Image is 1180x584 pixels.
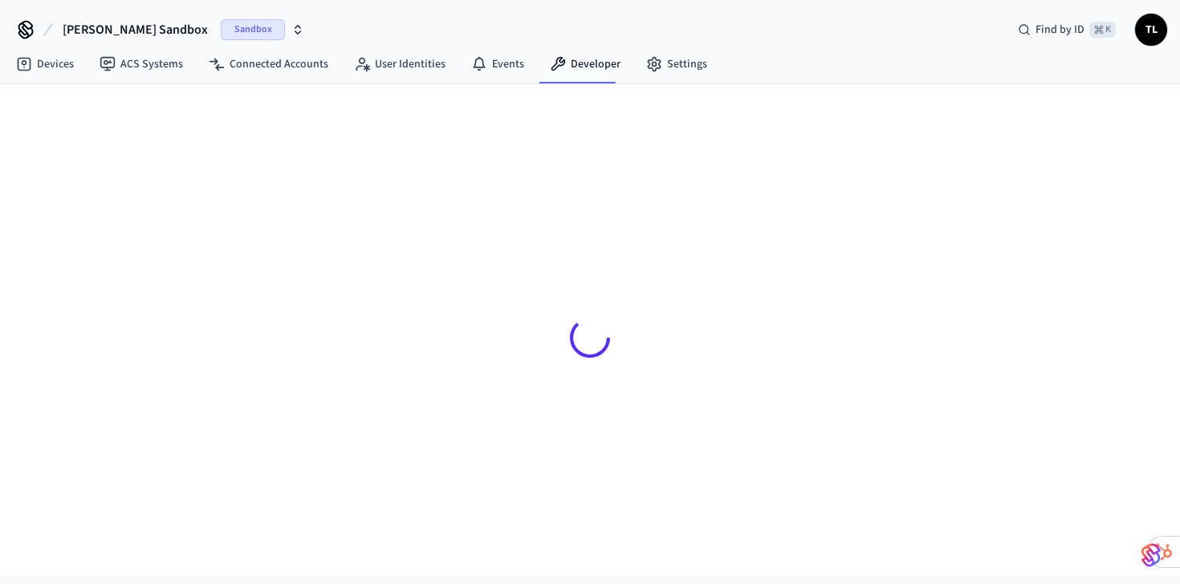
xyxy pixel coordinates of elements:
a: Settings [633,50,720,79]
button: TL [1135,14,1167,46]
a: User Identities [341,50,458,79]
a: Events [458,50,537,79]
span: Find by ID [1036,22,1084,38]
a: Devices [3,50,87,79]
a: Developer [537,50,633,79]
div: Find by ID⌘ K [1005,15,1129,44]
a: Connected Accounts [196,50,341,79]
img: SeamLogoGradient.69752ec5.svg [1141,542,1161,568]
a: ACS Systems [87,50,196,79]
span: ⌘ K [1089,22,1116,38]
span: [PERSON_NAME] Sandbox [63,20,208,39]
span: Sandbox [221,19,285,40]
span: TL [1137,15,1166,44]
